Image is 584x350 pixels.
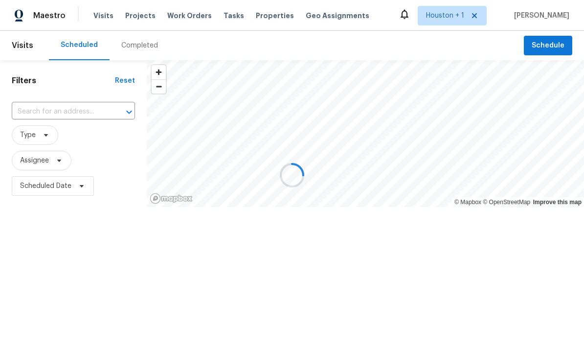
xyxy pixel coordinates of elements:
button: Zoom out [152,79,166,93]
a: Mapbox [454,199,481,206]
span: Zoom out [152,80,166,93]
a: OpenStreetMap [483,199,530,206]
a: Mapbox homepage [150,193,193,204]
a: Improve this map [533,199,582,206]
button: Zoom in [152,65,166,79]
